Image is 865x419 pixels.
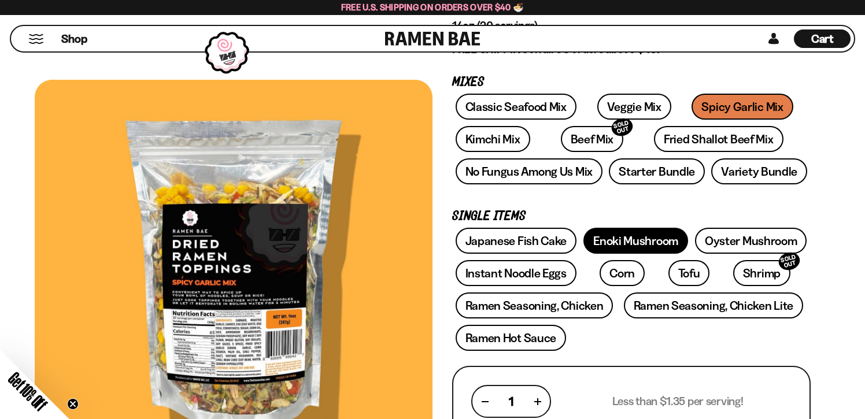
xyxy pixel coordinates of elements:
a: Cart [794,26,851,51]
span: Cart [811,32,834,46]
a: Variety Bundle [711,158,807,184]
a: Oyster Mushroom [695,228,807,254]
a: Fried Shallot Beef Mix [654,126,783,152]
a: Classic Seafood Mix [456,94,576,120]
a: Enoki Mushroom [583,228,688,254]
a: Beef MixSOLD OUT [561,126,624,152]
a: No Fungus Among Us Mix [456,158,602,184]
div: SOLD OUT [777,250,802,273]
a: Ramen Seasoning, Chicken [456,292,613,318]
div: SOLD OUT [609,116,635,139]
p: Single Items [452,211,811,222]
span: Free U.S. Shipping on Orders over $40 🍜 [341,2,524,13]
a: Veggie Mix [597,94,671,120]
p: Mixes [452,77,811,88]
span: Get 10% Off [5,369,50,414]
button: Mobile Menu Trigger [28,34,44,44]
a: Corn [600,260,645,286]
a: Instant Noodle Eggs [456,260,576,286]
a: ShrimpSOLD OUT [733,260,790,286]
a: Tofu [668,260,710,286]
p: Less than $1.35 per serving! [612,394,744,409]
a: Japanese Fish Cake [456,228,577,254]
a: Kimchi Mix [456,126,530,152]
span: 1 [509,394,513,409]
a: Shop [61,29,87,48]
a: Ramen Seasoning, Chicken Lite [624,292,803,318]
button: Close teaser [67,398,79,410]
a: Starter Bundle [609,158,705,184]
a: Ramen Hot Sauce [456,325,567,351]
span: Shop [61,31,87,47]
